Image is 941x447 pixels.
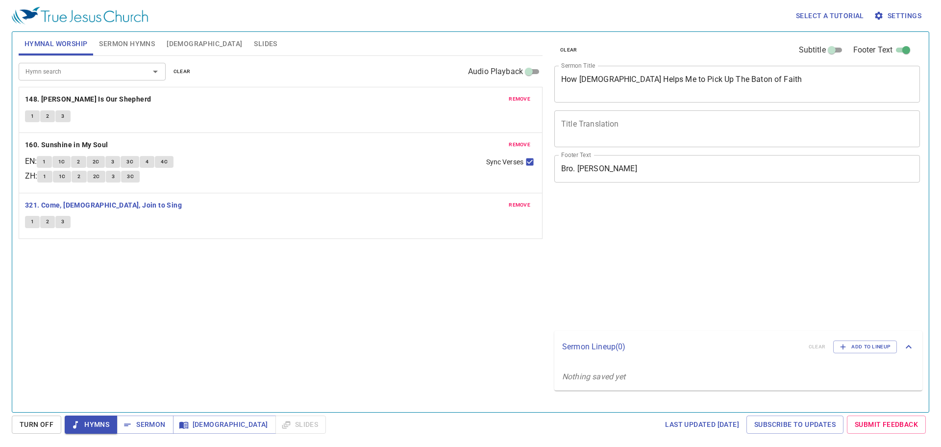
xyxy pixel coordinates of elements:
[25,216,40,228] button: 1
[12,416,61,434] button: Turn Off
[121,171,140,183] button: 3C
[872,7,925,25] button: Settings
[746,416,843,434] a: Subscribe to Updates
[37,156,51,168] button: 1
[77,172,80,181] span: 2
[59,172,66,181] span: 1C
[792,7,868,25] button: Select a tutorial
[112,172,115,181] span: 3
[40,110,55,122] button: 2
[55,216,70,228] button: 3
[168,66,197,78] button: clear
[146,158,149,166] span: 4
[562,372,626,381] i: Nothing saved yet
[25,38,88,50] span: Hymnal Worship
[560,46,577,54] span: clear
[40,216,55,228] button: 2
[25,156,37,167] p: EN :
[25,110,40,122] button: 1
[25,93,153,105] button: 148. [PERSON_NAME] Is Our Shepherd
[61,112,64,121] span: 3
[140,156,154,168] button: 4
[37,171,52,183] button: 1
[58,158,65,166] span: 1C
[46,217,49,226] span: 2
[554,331,922,363] div: Sermon Lineup(0)clearAdd to Lineup
[105,156,120,168] button: 3
[61,217,64,226] span: 3
[503,199,536,211] button: remove
[509,95,530,104] span: remove
[25,93,151,105] b: 148. [PERSON_NAME] Is Our Shepherd
[117,416,173,434] button: Sermon
[161,158,168,166] span: 4C
[111,158,114,166] span: 3
[43,172,46,181] span: 1
[661,416,743,434] a: Last updated [DATE]
[509,201,530,210] span: remove
[25,199,184,211] button: 321. Come, [DEMOGRAPHIC_DATA], Join to Sing
[853,44,893,56] span: Footer Text
[65,416,117,434] button: Hymns
[72,171,86,183] button: 2
[855,419,918,431] span: Submit Feedback
[847,416,926,434] a: Submit Feedback
[486,157,523,167] span: Sync Verses
[173,67,191,76] span: clear
[561,75,913,93] textarea: How [DEMOGRAPHIC_DATA] Helps Me to Pick Up The Baton of Faith
[503,93,536,105] button: remove
[31,112,34,121] span: 1
[665,419,739,431] span: Last updated [DATE]
[554,44,583,56] button: clear
[840,342,891,351] span: Add to Lineup
[73,419,109,431] span: Hymns
[254,38,277,50] span: Slides
[503,139,536,151] button: remove
[796,10,864,22] span: Select a tutorial
[509,140,530,149] span: remove
[876,10,921,22] span: Settings
[124,419,165,431] span: Sermon
[550,193,848,327] iframe: from-child
[833,341,897,353] button: Add to Lineup
[31,217,34,226] span: 1
[25,139,110,151] button: 160. Sunshine in My Soul
[468,66,523,78] span: Audio Playback
[99,38,155,50] span: Sermon Hymns
[93,158,99,166] span: 2C
[106,171,121,183] button: 3
[181,419,268,431] span: [DEMOGRAPHIC_DATA]
[25,199,182,211] b: 321. Come, [DEMOGRAPHIC_DATA], Join to Sing
[87,156,105,168] button: 2C
[167,38,242,50] span: [DEMOGRAPHIC_DATA]
[799,44,826,56] span: Subtitle
[126,158,133,166] span: 3C
[562,341,801,353] p: Sermon Lineup ( 0 )
[53,171,72,183] button: 1C
[20,419,53,431] span: Turn Off
[71,156,86,168] button: 2
[93,172,100,181] span: 2C
[52,156,71,168] button: 1C
[25,170,37,182] p: ZH :
[25,139,108,151] b: 160. Sunshine in My Soul
[46,112,49,121] span: 2
[43,158,46,166] span: 1
[149,65,162,79] button: Open
[121,156,139,168] button: 3C
[155,156,173,168] button: 4C
[173,416,276,434] button: [DEMOGRAPHIC_DATA]
[55,110,70,122] button: 3
[127,172,134,181] span: 3C
[77,158,80,166] span: 2
[754,419,836,431] span: Subscribe to Updates
[12,7,148,25] img: True Jesus Church
[87,171,106,183] button: 2C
